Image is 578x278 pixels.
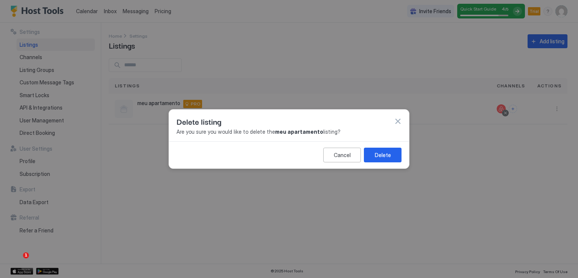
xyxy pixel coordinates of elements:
span: Delete listing [176,116,221,127]
span: 1 [23,252,29,258]
div: Delete [375,151,391,159]
div: Cancel [334,151,351,159]
span: Are you sure you would like to delete the listing? [176,128,402,135]
iframe: Intercom live chat [8,252,26,270]
button: Cancel [323,148,361,162]
button: Delete [364,148,402,162]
